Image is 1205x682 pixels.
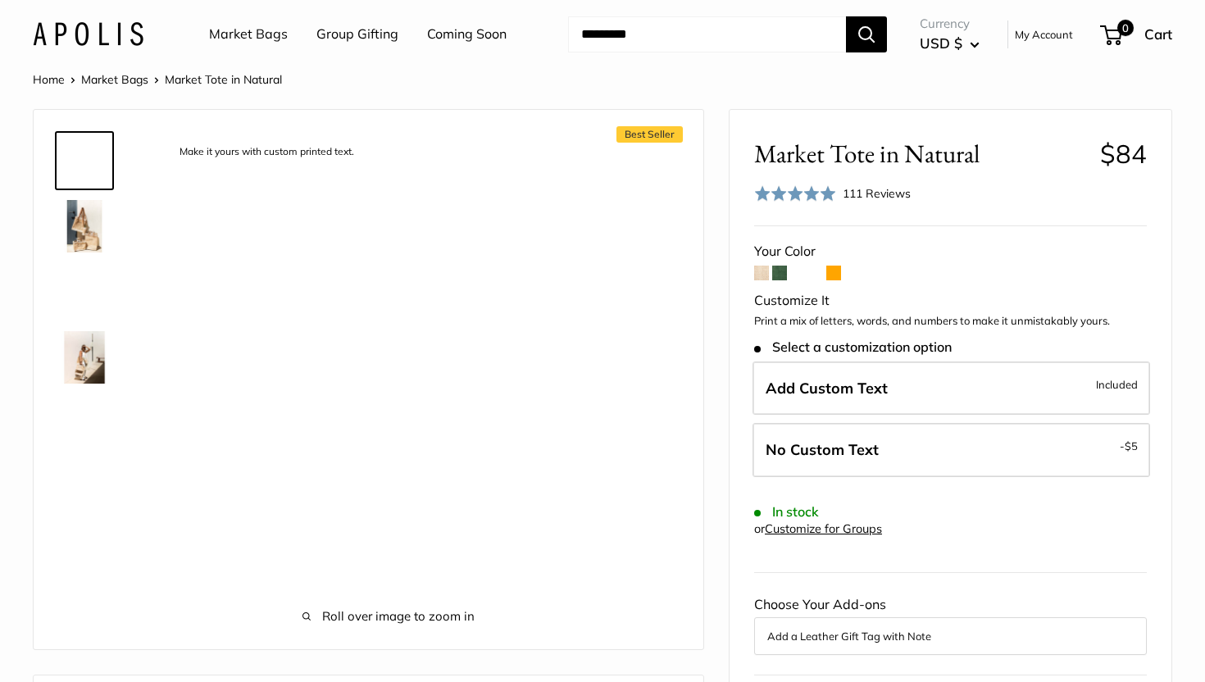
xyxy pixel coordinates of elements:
[1144,25,1172,43] span: Cart
[920,34,962,52] span: USD $
[568,16,846,52] input: Search...
[58,331,111,384] img: description_Effortless style that elevates every moment
[754,339,952,355] span: Select a customization option
[165,605,612,628] span: Roll over image to zoom in
[33,22,143,46] img: Apolis
[55,131,114,190] a: description_Make it yours with custom printed text.
[754,504,819,520] span: In stock
[1100,138,1147,170] span: $84
[33,69,282,90] nav: Breadcrumb
[765,521,882,536] a: Customize for Groups
[754,593,1147,655] div: Choose Your Add-ons
[767,626,1134,646] button: Add a Leather Gift Tag with Note
[1125,439,1138,452] span: $5
[55,262,114,321] a: Market Tote in Natural
[1120,436,1138,456] span: -
[427,22,507,47] a: Coming Soon
[920,30,980,57] button: USD $
[753,361,1150,416] label: Add Custom Text
[81,72,148,87] a: Market Bags
[316,22,398,47] a: Group Gifting
[1015,25,1073,44] a: My Account
[754,139,1088,169] span: Market Tote in Natural
[846,16,887,52] button: Search
[754,289,1147,313] div: Customize It
[920,12,980,35] span: Currency
[58,200,111,252] img: description_The Original Market bag in its 4 native styles
[55,459,114,518] a: Market Tote in Natural
[616,126,683,143] span: Best Seller
[766,440,879,459] span: No Custom Text
[1117,20,1134,36] span: 0
[766,379,888,398] span: Add Custom Text
[1102,21,1172,48] a: 0 Cart
[843,186,911,201] span: 111 Reviews
[754,239,1147,264] div: Your Color
[33,72,65,87] a: Home
[55,590,114,649] a: Market Tote in Natural
[55,197,114,256] a: description_The Original Market bag in its 4 native styles
[209,22,288,47] a: Market Bags
[55,328,114,387] a: description_Effortless style that elevates every moment
[55,525,114,584] a: description_Water resistant inner liner.
[754,518,882,540] div: or
[171,141,362,163] div: Make it yours with custom printed text.
[1096,375,1138,394] span: Included
[753,423,1150,477] label: Leave Blank
[55,393,114,452] a: Market Tote in Natural
[165,72,282,87] span: Market Tote in Natural
[754,313,1147,330] p: Print a mix of letters, words, and numbers to make it unmistakably yours.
